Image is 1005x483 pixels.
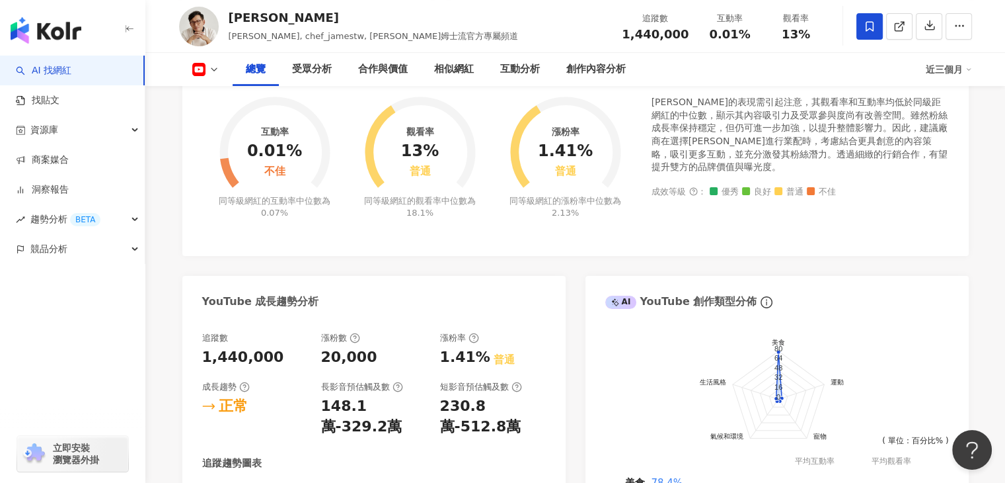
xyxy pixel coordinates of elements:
[440,332,479,344] div: 漲粉率
[776,392,780,400] text: 0
[247,142,302,161] div: 0.01%
[699,378,726,386] text: 生活風格
[30,234,67,264] span: 競品分析
[202,332,228,344] div: 追蹤數
[229,31,519,41] span: [PERSON_NAME], chef_jamestw, [PERSON_NAME]姆士流官方專屬頻道
[872,455,949,468] div: 平均觀看率
[321,396,427,437] div: 148.1萬-329.2萬
[807,187,836,197] span: 不佳
[831,378,844,386] text: 運動
[21,443,47,464] img: chrome extension
[217,195,332,219] div: 同等級網紅的互動率中位數為
[926,59,972,80] div: 近三個月
[264,165,285,178] div: 不佳
[440,381,522,393] div: 短影音預估觸及數
[774,373,782,381] text: 32
[16,94,59,107] a: 找貼文
[202,347,284,368] div: 1,440,000
[774,383,782,391] text: 16
[321,347,377,368] div: 20,000
[440,396,546,437] div: 230.8萬-512.8萬
[16,215,25,224] span: rise
[16,64,71,77] a: searchAI 找網紅
[622,27,689,41] span: 1,440,000
[710,187,739,197] span: 優秀
[261,208,288,218] span: 0.07%
[321,332,360,344] div: 漲粉數
[552,208,579,218] span: 2.13%
[406,208,433,218] span: 18.1%
[16,183,69,197] a: 洞察報告
[566,62,626,77] div: 創作內容分析
[551,126,579,137] div: 漲粉率
[179,7,219,46] img: KOL Avatar
[605,294,757,309] div: YouTube 創作類型分佈
[219,396,248,417] div: 正常
[358,62,408,77] div: 合作與價值
[321,381,403,393] div: 長影音預估觸及數
[17,436,128,472] a: chrome extension立即安裝 瀏覽器外掛
[813,432,826,439] text: 寵物
[710,432,743,439] text: 氣候和環境
[202,294,319,309] div: YouTube 成長趨勢分析
[774,344,782,352] text: 80
[401,142,439,161] div: 13%
[605,296,637,309] div: AI
[795,455,872,468] div: 平均互動率
[30,204,100,234] span: 趨勢分析
[705,12,755,25] div: 互動率
[229,9,519,26] div: [PERSON_NAME]
[202,457,262,470] div: 追蹤趨勢圖表
[538,142,593,161] div: 1.41%
[507,195,623,219] div: 同等級網紅的漲粉率中位數為
[952,430,992,470] iframe: Help Scout Beacon - Open
[759,294,774,310] span: info-circle
[709,28,750,41] span: 0.01%
[772,338,785,345] text: 美食
[494,353,515,367] div: 普通
[774,187,803,197] span: 普通
[53,442,99,466] span: 立即安裝 瀏覽器外掛
[362,195,478,219] div: 同等級網紅的觀看率中位數為
[292,62,332,77] div: 受眾分析
[70,213,100,226] div: BETA
[500,62,540,77] div: 互動分析
[651,96,949,174] div: [PERSON_NAME]的表現需引起注意，其觀看率和互動率均低於同級距網紅的中位數，顯示其內容吸引力及受眾參與度尚有改善空間。雖然粉絲成長率保持穩定，但仍可進一步加強，以提升整體影響力。因此，...
[30,115,58,145] span: 資源庫
[406,126,433,137] div: 觀看率
[651,187,949,197] div: 成效等級 ：
[16,154,69,167] a: 商案媒合
[440,347,490,368] div: 1.41%
[246,62,266,77] div: 總覽
[742,187,771,197] span: 良好
[11,17,81,44] img: logo
[771,12,821,25] div: 觀看率
[782,28,810,41] span: 13%
[774,363,782,371] text: 48
[260,126,288,137] div: 互動率
[409,165,430,178] div: 普通
[434,62,474,77] div: 相似網紅
[622,12,689,25] div: 追蹤數
[774,354,782,362] text: 64
[554,165,576,178] div: 普通
[202,381,250,393] div: 成長趨勢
